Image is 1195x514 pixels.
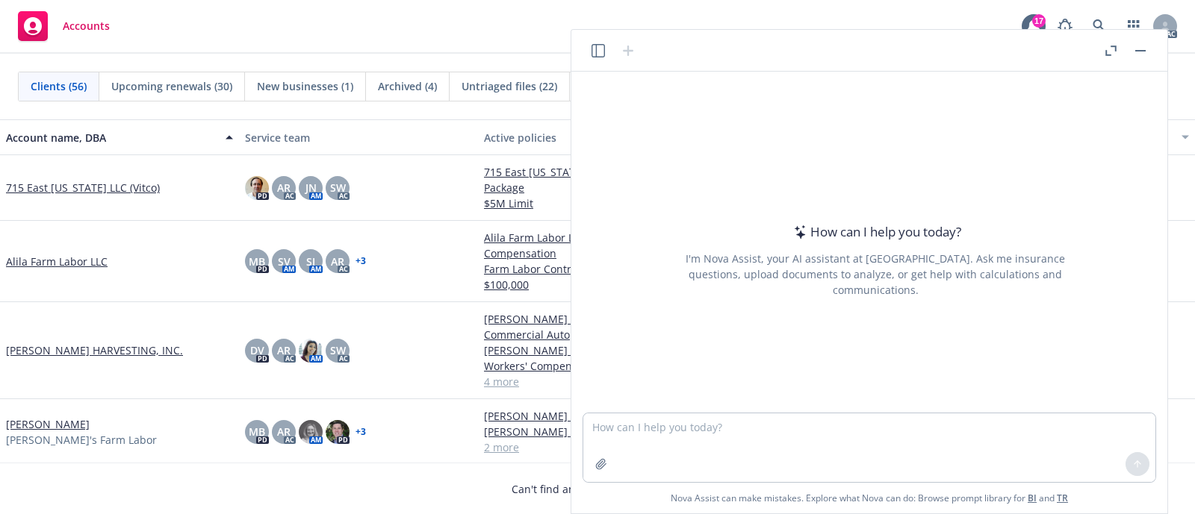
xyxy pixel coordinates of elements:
a: 2 more [484,439,711,455]
a: 715 East [US_STATE] LLC (Vitco) - Commercial Package [484,164,711,195]
a: Report a Bug [1050,11,1080,41]
img: photo [245,176,269,200]
span: Can't find an account? [512,481,683,497]
a: [PERSON_NAME] - General Liability [484,424,711,439]
a: 715 East [US_STATE] LLC (Vitco) [6,180,160,195]
a: Accounts [12,5,116,47]
span: DV [250,342,264,358]
span: [PERSON_NAME]'s Farm Labor [6,432,157,448]
span: AR [277,424,291,439]
span: New businesses (1) [257,78,353,94]
div: Active policies [484,130,711,145]
span: AR [277,180,291,195]
span: SW [330,342,346,358]
a: + 3 [356,257,366,266]
span: SW [330,180,346,195]
div: Account name, DBA [6,130,217,145]
span: AR [331,254,344,269]
a: BI [1028,492,1037,504]
a: [PERSON_NAME] HARVESTING, INC. - Commercial Auto [484,311,711,342]
span: Clients (56) [31,78,87,94]
a: 4 more [484,374,711,389]
a: Alila Farm Labor LLC - Workers' Compensation [484,230,711,261]
div: Service team [245,130,472,145]
a: [PERSON_NAME] HARVESTING, INC. [6,342,183,358]
div: How can I help you today? [789,222,961,242]
span: Archived (4) [378,78,437,94]
a: [PERSON_NAME] [6,416,90,432]
a: + 3 [356,427,366,436]
span: SJ [306,254,315,269]
span: Upcoming renewals (30) [111,78,232,94]
span: SV [278,254,291,269]
a: Farm Labor Contractor - Bond Amount: $100,000 [484,261,711,292]
div: I'm Nova Assist, your AI assistant at [GEOGRAPHIC_DATA]. Ask me insurance questions, upload docum... [665,251,1085,298]
img: photo [299,420,323,444]
span: MB [249,254,265,269]
a: Switch app [1119,11,1149,41]
span: JN [305,180,317,195]
span: AR [277,342,291,358]
a: Alila Farm Labor LLC [6,254,108,269]
a: [PERSON_NAME] - Commercial Auto [484,408,711,424]
button: Service team [239,119,478,155]
span: Nova Assist can make mistakes. Explore what Nova can do: Browse prompt library for and [671,483,1068,513]
div: 17 [1032,14,1046,28]
span: MB [249,424,265,439]
a: Search [1084,11,1114,41]
span: Accounts [63,20,110,32]
button: Active policies [478,119,717,155]
a: TR [1057,492,1068,504]
img: photo [299,339,323,363]
a: [PERSON_NAME] HARVESTING, INC. - Workers' Compensation [484,342,711,374]
img: photo [326,420,350,444]
a: $5M Limit [484,195,711,211]
span: Untriaged files (22) [462,78,557,94]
